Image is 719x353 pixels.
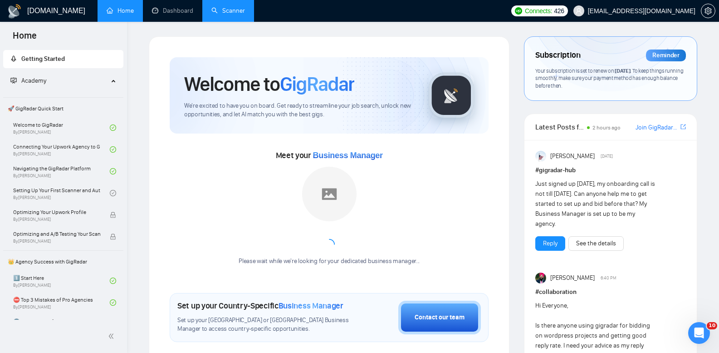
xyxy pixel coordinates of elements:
[21,55,65,63] span: Getting Started
[107,7,134,15] a: homeHome
[550,151,595,161] span: [PERSON_NAME]
[554,6,564,16] span: 426
[576,239,616,249] a: See the details
[701,7,715,15] a: setting
[280,72,354,96] span: GigRadar
[110,190,116,196] span: check-circle
[543,239,558,249] a: Reply
[701,7,715,15] span: setting
[184,102,414,119] span: We're excited to have you on board. Get ready to streamline your job search, unlock new opportuni...
[279,301,343,311] span: Business Manager
[535,236,565,251] button: Reply
[313,151,383,160] span: Business Manager
[7,4,22,19] img: logo
[701,4,715,18] button: setting
[515,7,522,15] img: upwork-logo.png
[688,322,710,344] iframe: Intercom live chat
[13,118,110,138] a: Welcome to GigRadarBy[PERSON_NAME]
[13,161,110,181] a: Navigating the GigRadar PlatformBy[PERSON_NAME]
[415,313,465,323] div: Contact our team
[10,55,17,62] span: rocket
[13,217,100,222] span: By [PERSON_NAME]
[10,77,17,84] span: fund-projection-screen
[110,146,116,153] span: check-circle
[576,8,582,14] span: user
[535,165,686,175] h1: # gigradar-hub
[680,123,686,131] a: export
[108,332,117,341] span: double-left
[13,208,100,217] span: Optimizing Your Upwork Profile
[110,278,116,284] span: check-circle
[110,212,116,218] span: lock
[177,301,343,311] h1: Set up your Country-Specific
[177,316,353,333] span: Set up your [GEOGRAPHIC_DATA] or [GEOGRAPHIC_DATA] Business Manager to access country-specific op...
[13,314,110,334] a: 🌚 Rookie Traps for New Agencies
[601,152,613,160] span: [DATE]
[429,73,474,118] img: gigradar-logo.png
[110,124,116,131] span: check-circle
[680,123,686,130] span: export
[110,234,116,240] span: lock
[302,167,357,221] img: placeholder.png
[535,121,584,133] span: Latest Posts from the GigRadar Community
[4,99,122,118] span: 🚀 GigRadar Quick Start
[152,7,193,15] a: dashboardDashboard
[568,236,624,251] button: See the details
[13,239,100,244] span: By [PERSON_NAME]
[21,77,46,85] span: Academy
[601,274,616,282] span: 6:40 PM
[13,271,110,291] a: 1️⃣ Start HereBy[PERSON_NAME]
[324,239,335,250] span: loading
[707,322,717,329] span: 10
[535,287,686,297] h1: # collaboration
[535,48,580,63] span: Subscription
[615,67,630,74] span: [DATE]
[535,67,683,89] span: Your subscription is set to renew on . To keep things running smoothly, make sure your payment me...
[13,229,100,239] span: Optimizing and A/B Testing Your Scanner for Better Results
[550,273,595,283] span: [PERSON_NAME]
[646,50,686,61] div: Reminder
[13,293,110,313] a: ⛔ Top 3 Mistakes of Pro AgenciesBy[PERSON_NAME]
[4,253,122,271] span: 👑 Agency Success with GigRadar
[233,257,425,266] div: Please wait while we're looking for your dedicated business manager...
[5,29,44,48] span: Home
[535,179,655,229] div: Just signed up [DATE], my onboarding call is not till [DATE]. Can anyone help me to get started t...
[13,139,110,159] a: Connecting Your Upwork Agency to GigRadarBy[PERSON_NAME]
[110,299,116,306] span: check-circle
[110,168,116,174] span: check-circle
[636,123,679,133] a: Join GigRadar Slack Community
[211,7,245,15] a: searchScanner
[535,273,546,283] img: Attinder Singh
[276,150,383,160] span: Meet your
[10,77,46,85] span: Academy
[398,301,481,334] button: Contact our team
[184,72,354,96] h1: Welcome to
[592,124,621,131] span: 2 hours ago
[525,6,552,16] span: Connects:
[535,151,546,162] img: Anisuzzaman Khan
[13,183,110,203] a: Setting Up Your First Scanner and Auto-BidderBy[PERSON_NAME]
[3,50,123,68] li: Getting Started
